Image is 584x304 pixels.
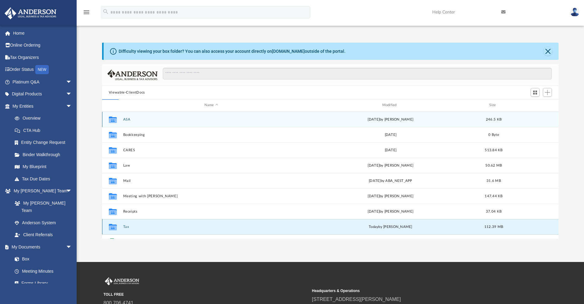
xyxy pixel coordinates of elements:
[481,102,506,108] div: Size
[302,147,479,153] div: [DATE]
[4,27,81,39] a: Home
[544,47,552,56] button: Close
[302,102,479,108] div: Modified
[9,265,78,277] a: Meeting Minutes
[486,210,502,213] span: 37.04 KB
[302,163,479,168] div: [DATE] by [PERSON_NAME]
[9,137,81,149] a: Entity Change Request
[9,229,78,241] a: Client Referrals
[543,88,552,97] button: Add
[66,76,78,88] span: arrow_drop_down
[9,217,78,229] a: Anderson System
[66,100,78,113] span: arrow_drop_down
[272,49,305,54] a: [DOMAIN_NAME]
[105,102,120,108] div: id
[123,148,300,152] button: CARES
[9,173,81,185] a: Tax Due Dates
[486,117,502,121] span: 246.5 KB
[123,164,300,167] button: Law
[4,51,81,63] a: Tax Organizers
[4,241,78,253] a: My Documentsarrow_drop_down
[9,253,75,265] a: Box
[485,194,502,198] span: 147.44 KB
[66,88,78,101] span: arrow_drop_down
[109,90,145,95] button: Viewable-ClientDocs
[302,178,479,183] div: [DATE] by ABA_NEST_APP
[9,197,75,217] a: My [PERSON_NAME] Team
[119,48,345,55] div: Difficulty viewing your box folder? You can also access your account directly on outside of the p...
[9,277,75,290] a: Forms Library
[302,117,479,122] div: [DATE] by [PERSON_NAME]
[163,68,552,79] input: Search files and folders
[9,112,81,125] a: Overview
[487,179,501,182] span: 31.6 MB
[83,9,90,16] i: menu
[123,225,300,229] button: Tax
[9,161,78,173] a: My Blueprint
[123,117,300,121] button: ASA
[4,185,78,197] a: My [PERSON_NAME] Teamarrow_drop_down
[302,132,479,137] div: [DATE]
[83,12,90,16] a: menu
[312,297,401,302] a: [STREET_ADDRESS][PERSON_NAME]
[4,63,81,76] a: Order StatusNEW
[3,7,58,19] img: Anderson Advisors Platinum Portal
[484,225,503,228] span: 112.39 MB
[488,133,499,136] span: 0 Byte
[9,124,81,137] a: CTA Hub
[312,288,516,294] small: Headquarters & Operations
[570,8,579,17] img: User Pic
[509,102,552,108] div: id
[4,76,81,88] a: Platinum Q&Aarrow_drop_down
[35,65,49,74] div: NEW
[369,225,378,228] span: today
[104,292,308,297] small: TOLL FREE
[4,39,81,52] a: Online Ordering
[9,148,81,161] a: Binder Walkthrough
[531,88,540,97] button: Switch to Grid View
[123,210,300,214] button: Receipts
[123,194,300,198] button: Meeting with [PERSON_NAME]
[4,100,81,112] a: My Entitiesarrow_drop_down
[302,224,479,229] div: by [PERSON_NAME]
[66,241,78,253] span: arrow_drop_down
[66,185,78,198] span: arrow_drop_down
[102,112,559,239] div: grid
[302,193,479,199] div: [DATE] by [PERSON_NAME]
[123,133,300,137] button: Bookkeeping
[485,148,502,152] span: 513.84 KB
[123,102,299,108] div: Name
[4,88,81,100] a: Digital Productsarrow_drop_down
[302,209,479,214] div: [DATE] by [PERSON_NAME]
[485,164,502,167] span: 50.62 MB
[102,8,109,15] i: search
[104,277,140,285] img: Anderson Advisors Platinum Portal
[123,179,300,183] button: Mail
